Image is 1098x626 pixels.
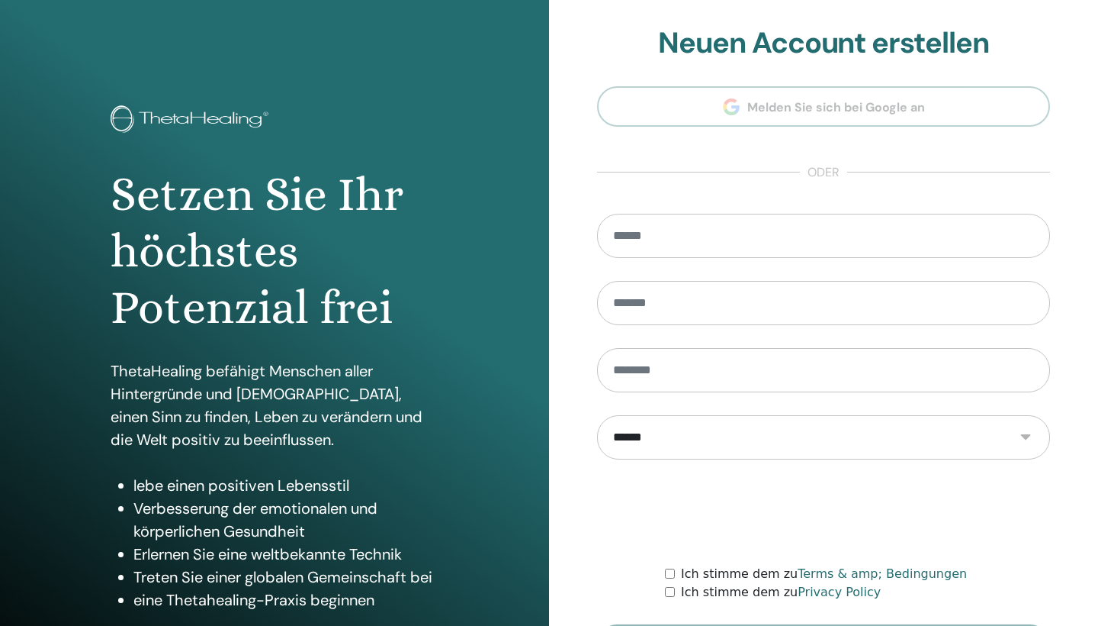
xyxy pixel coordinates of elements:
[133,497,438,543] li: Verbesserung der emotionalen und körperlichen Gesundheit
[133,474,438,497] li: lebe einen positiven Lebensstil
[708,482,939,542] iframe: reCAPTCHA
[681,565,967,583] label: Ich stimme dem zu
[798,566,967,581] a: Terms & amp; Bedingungen
[133,543,438,566] li: Erlernen Sie eine weltbekannte Technik
[681,583,881,602] label: Ich stimme dem zu
[597,26,1050,61] h2: Neuen Account erstellen
[798,585,881,599] a: Privacy Policy
[800,163,847,182] span: oder
[133,566,438,589] li: Treten Sie einer globalen Gemeinschaft bei
[111,166,438,337] h1: Setzen Sie Ihr höchstes Potenzial frei
[133,589,438,611] li: eine Thetahealing-Praxis beginnen
[111,360,438,451] p: ThetaHealing befähigt Menschen aller Hintergründe und [DEMOGRAPHIC_DATA], einen Sinn zu finden, L...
